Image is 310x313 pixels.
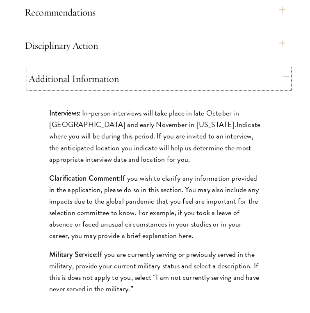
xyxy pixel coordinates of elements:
span: In-person interviews will take place in late October in [GEOGRAPHIC_DATA] and early November in [... [49,107,239,130]
strong: Military Service: [49,249,98,260]
button: Additional Information [29,69,289,88]
strong: Clarification Comment: [49,173,121,184]
span: . [235,119,237,130]
button: Disciplinary Action [25,36,285,55]
p: Indicate where you will be during this period. If you are invited to an interview, the anticipate... [49,107,261,165]
strong: Interviews: [49,108,80,118]
p: If you wish to clarify any information provided in the application, please do so in this section.... [49,172,261,241]
button: Recommendations [25,2,285,22]
p: If you are currently serving or previously served in the military, provide your current military ... [49,249,261,295]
